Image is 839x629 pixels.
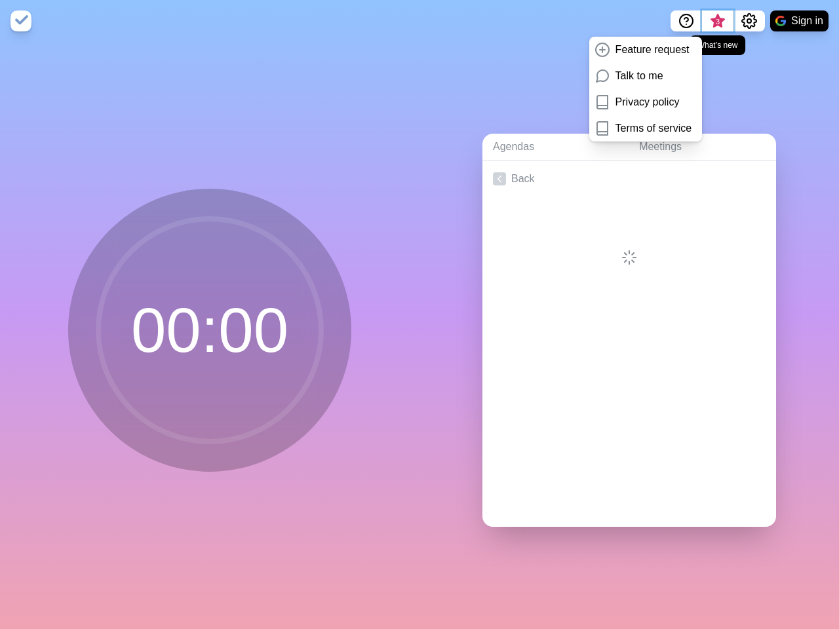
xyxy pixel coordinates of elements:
[615,121,692,136] p: Terms of service
[10,10,31,31] img: timeblocks logo
[589,89,702,115] a: Privacy policy
[589,37,702,63] a: Feature request
[733,10,765,31] button: Settings
[671,10,702,31] button: Help
[770,10,829,31] button: Sign in
[629,134,776,161] a: Meetings
[615,68,663,84] p: Talk to me
[482,161,776,197] a: Back
[615,94,680,110] p: Privacy policy
[775,16,786,26] img: google logo
[589,115,702,142] a: Terms of service
[702,10,733,31] button: What’s new
[482,134,629,161] a: Agendas
[615,42,690,58] p: Feature request
[712,16,723,27] span: 3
